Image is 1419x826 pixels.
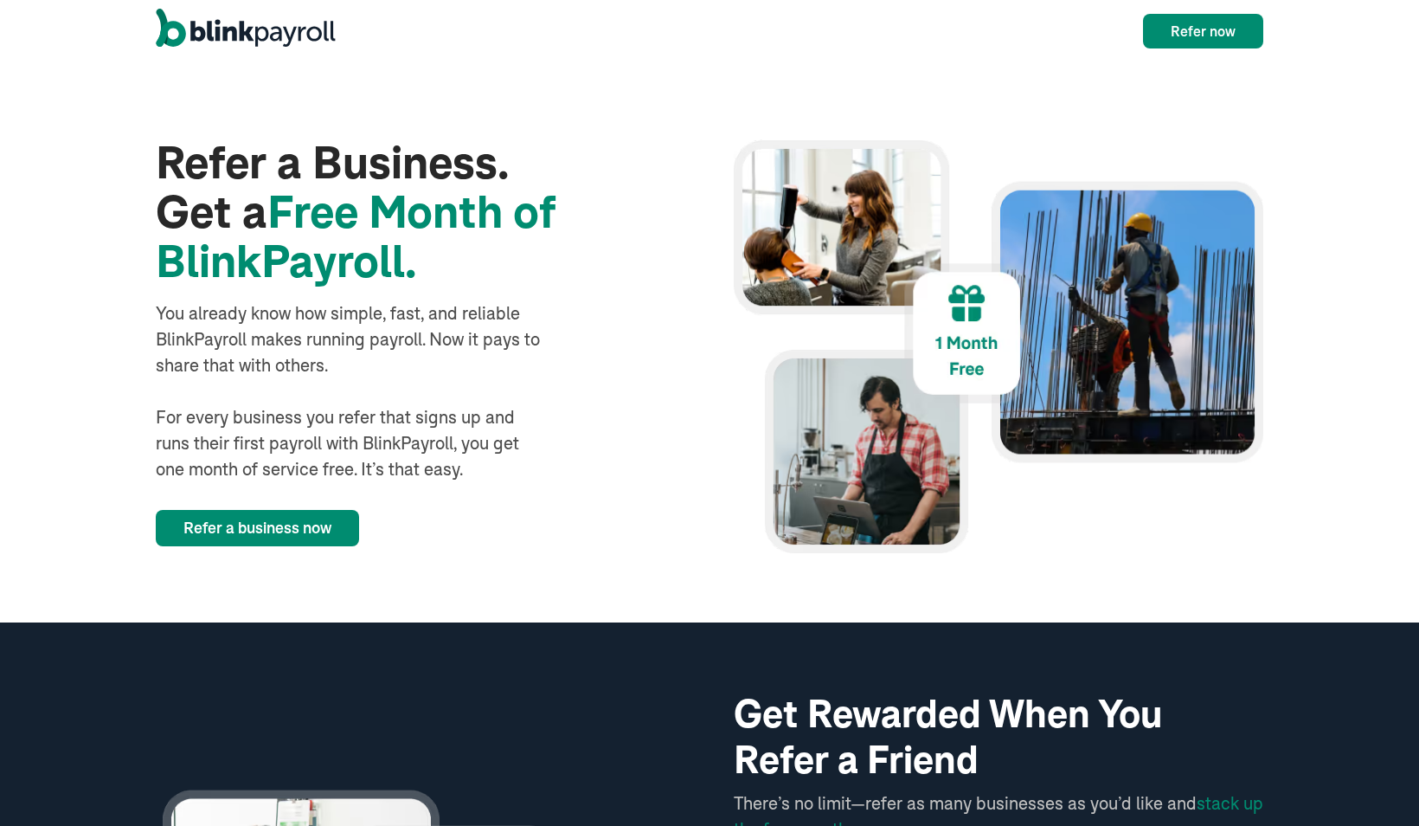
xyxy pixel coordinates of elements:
span: Free Month of BlinkPayroll. [156,188,555,287]
a: Refer now [1143,14,1263,48]
h2: Get Rewarded When You Refer a Friend [734,692,1263,784]
h1: Refer a Business. Get a [156,139,685,287]
a: Refer a business now [156,510,359,546]
div: You already know how simple, fast, and reliable BlinkPayroll makes running payroll. Now it pays t... [156,300,543,482]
